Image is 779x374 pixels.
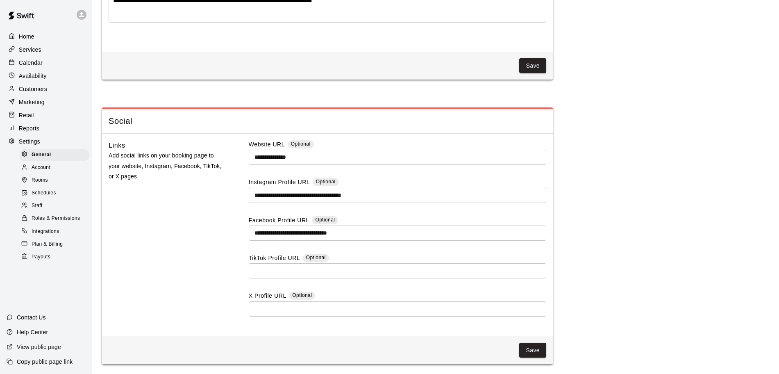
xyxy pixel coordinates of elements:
a: Marketing [7,96,86,108]
p: View public page [17,343,61,351]
span: Staff [32,202,42,210]
span: Optional [316,179,336,185]
p: Home [19,32,34,41]
label: Instagram Profile URL [249,178,310,187]
a: Calendar [7,57,86,69]
div: Plan & Billing [20,239,89,250]
span: General [32,151,51,159]
a: Payouts [20,251,92,263]
span: Optional [292,292,312,298]
label: Facebook Profile URL [249,216,309,226]
div: Account [20,162,89,173]
a: Reports [7,122,86,135]
div: Staff [20,200,89,212]
span: Roles & Permissions [32,214,80,223]
span: Integrations [32,228,59,236]
p: Copy public page link [17,358,73,366]
div: Schedules [20,187,89,199]
a: Staff [20,200,92,212]
div: Payouts [20,251,89,263]
button: Save [519,58,546,73]
a: Retail [7,109,86,121]
a: Customers [7,83,86,95]
a: Integrations [20,225,92,238]
p: Availability [19,72,47,80]
span: Optional [306,255,326,260]
button: Save [519,343,546,358]
a: General [20,148,92,161]
a: Services [7,43,86,56]
a: Home [7,30,86,43]
div: General [20,149,89,161]
a: Roles & Permissions [20,212,92,225]
p: Contact Us [17,313,46,322]
a: Availability [7,70,86,82]
label: TikTok Profile URL [249,254,300,263]
span: Optional [291,141,311,147]
a: Schedules [20,187,92,200]
span: Account [32,164,50,172]
p: Add social links on your booking page to your website, Instagram, Facebook, TikTok, or X pages [109,151,223,182]
label: Website URL [249,140,285,150]
div: Integrations [20,226,89,237]
p: Settings [19,137,40,146]
p: Help Center [17,328,48,336]
a: Rooms [20,174,92,187]
a: Settings [7,135,86,148]
h6: Links [109,140,125,151]
p: Retail [19,111,34,119]
span: Social [109,116,546,127]
p: Calendar [19,59,43,67]
span: Optional [315,217,335,223]
span: Rooms [32,176,48,185]
p: Services [19,46,41,54]
div: Roles & Permissions [20,213,89,224]
span: Plan & Billing [32,240,63,249]
p: Customers [19,85,47,93]
p: Reports [19,124,39,132]
span: Payouts [32,253,50,261]
a: Account [20,161,92,174]
div: Rooms [20,175,89,186]
p: Marketing [19,98,45,106]
label: X Profile URL [249,292,286,301]
a: Plan & Billing [20,238,92,251]
span: Schedules [32,189,56,197]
